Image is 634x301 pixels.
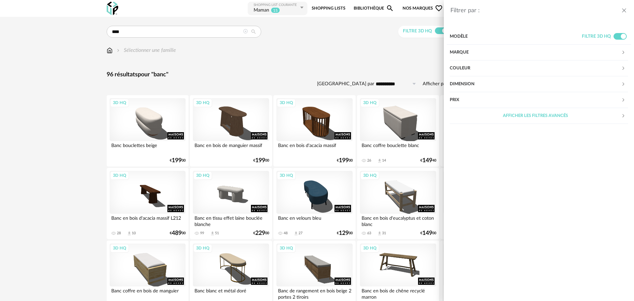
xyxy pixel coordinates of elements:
[450,45,628,60] div: Marque
[450,108,621,124] div: Afficher les filtres avancés
[450,45,621,60] div: Marque
[450,76,628,92] div: Dimension
[621,7,627,15] button: close drawer
[450,76,621,92] div: Dimension
[582,34,611,39] span: Filtre 3D HQ
[450,92,628,108] div: Prix
[450,92,621,108] div: Prix
[450,29,582,45] div: Modèle
[450,7,621,15] div: Filtrer par :
[450,60,628,76] div: Couleur
[450,108,628,124] div: Afficher les filtres avancés
[450,60,621,76] div: Couleur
